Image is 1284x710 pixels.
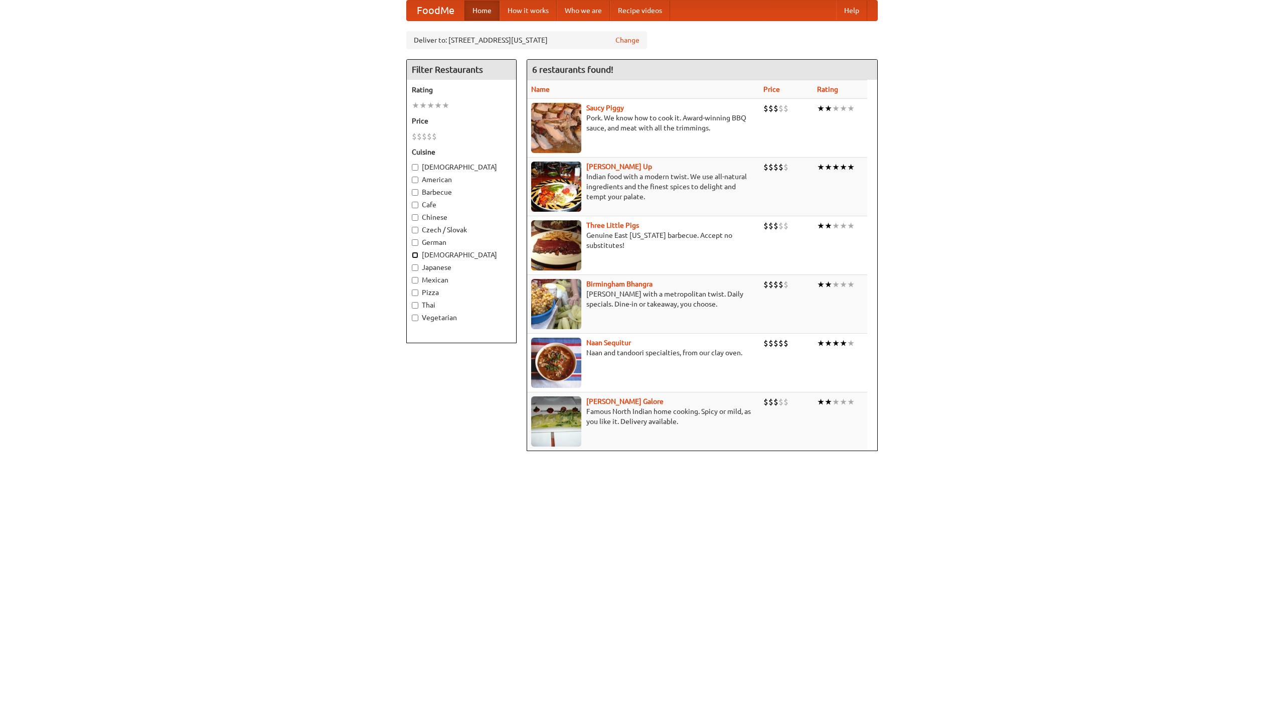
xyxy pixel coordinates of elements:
[817,103,825,114] li: ★
[847,103,855,114] li: ★
[825,162,832,173] li: ★
[825,338,832,349] li: ★
[432,131,437,142] li: $
[412,212,511,222] label: Chinese
[847,396,855,407] li: ★
[773,103,778,114] li: $
[427,100,434,111] li: ★
[531,162,581,212] img: curryup.jpg
[847,338,855,349] li: ★
[773,279,778,290] li: $
[610,1,670,21] a: Recipe videos
[412,264,418,271] input: Japanese
[422,131,427,142] li: $
[412,177,418,183] input: American
[412,288,511,298] label: Pizza
[817,279,825,290] li: ★
[412,116,511,126] h5: Price
[783,396,788,407] li: $
[832,396,840,407] li: ★
[412,252,418,258] input: [DEMOGRAPHIC_DATA]
[778,220,783,231] li: $
[531,113,755,133] p: Pork. We know how to cook it. Award-winning BBQ sauce, and meat with all the trimmings.
[783,103,788,114] li: $
[836,1,867,21] a: Help
[412,237,511,247] label: German
[412,162,511,172] label: [DEMOGRAPHIC_DATA]
[778,396,783,407] li: $
[412,100,419,111] li: ★
[847,220,855,231] li: ★
[500,1,557,21] a: How it works
[586,104,624,112] a: Saucy Piggy
[763,396,768,407] li: $
[773,220,778,231] li: $
[412,202,418,208] input: Cafe
[840,396,847,407] li: ★
[773,396,778,407] li: $
[817,338,825,349] li: ★
[412,225,511,235] label: Czech / Slovak
[763,162,768,173] li: $
[832,279,840,290] li: ★
[832,162,840,173] li: ★
[773,338,778,349] li: $
[412,250,511,260] label: [DEMOGRAPHIC_DATA]
[817,220,825,231] li: ★
[817,396,825,407] li: ★
[412,277,418,283] input: Mexican
[532,65,613,74] ng-pluralize: 6 restaurants found!
[531,85,550,93] a: Name
[825,220,832,231] li: ★
[531,230,755,250] p: Genuine East [US_STATE] barbecue. Accept no substitutes!
[768,162,773,173] li: $
[763,338,768,349] li: $
[531,338,581,388] img: naansequitur.jpg
[531,348,755,358] p: Naan and tandoori specialties, from our clay oven.
[412,200,511,210] label: Cafe
[840,220,847,231] li: ★
[615,35,639,45] a: Change
[778,279,783,290] li: $
[817,85,838,93] a: Rating
[768,279,773,290] li: $
[778,162,783,173] li: $
[825,396,832,407] li: ★
[832,103,840,114] li: ★
[412,131,417,142] li: $
[531,289,755,309] p: [PERSON_NAME] with a metropolitan twist. Daily specials. Dine-in or takeaway, you choose.
[783,279,788,290] li: $
[407,1,464,21] a: FoodMe
[773,162,778,173] li: $
[531,396,581,447] img: currygalore.jpg
[412,175,511,185] label: American
[442,100,449,111] li: ★
[412,214,418,221] input: Chinese
[768,338,773,349] li: $
[586,280,653,288] a: Birmingham Bhangra
[586,163,652,171] a: [PERSON_NAME] Up
[412,164,418,171] input: [DEMOGRAPHIC_DATA]
[768,103,773,114] li: $
[825,103,832,114] li: ★
[412,290,418,296] input: Pizza
[531,279,581,329] img: bhangra.jpg
[763,103,768,114] li: $
[832,338,840,349] li: ★
[531,172,755,202] p: Indian food with a modern twist. We use all-natural ingredients and the finest spices to delight ...
[412,300,511,310] label: Thai
[768,396,773,407] li: $
[817,162,825,173] li: ★
[832,220,840,231] li: ★
[586,221,639,229] b: Three Little Pigs
[778,338,783,349] li: $
[783,338,788,349] li: $
[464,1,500,21] a: Home
[840,162,847,173] li: ★
[412,147,511,157] h5: Cuisine
[557,1,610,21] a: Who we are
[427,131,432,142] li: $
[412,315,418,321] input: Vegetarian
[412,227,418,233] input: Czech / Slovak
